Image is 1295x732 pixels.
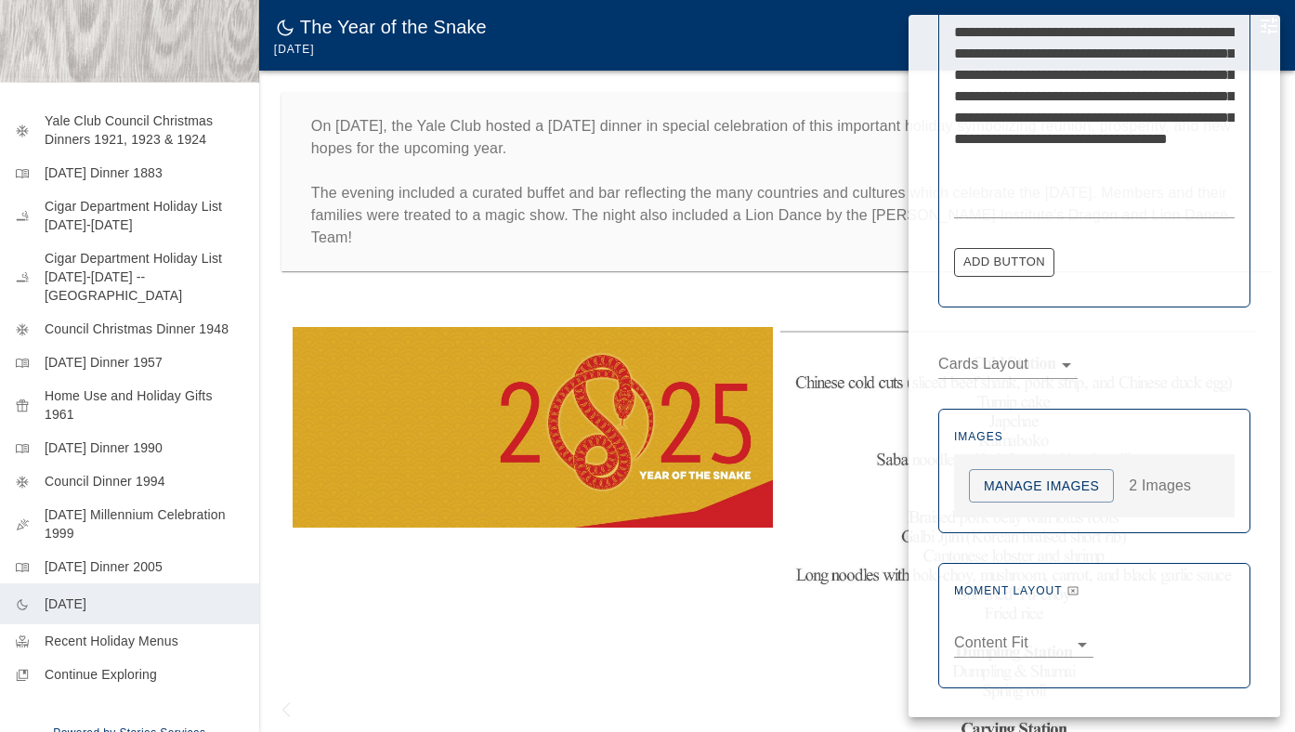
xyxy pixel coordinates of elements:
button: Add Button [954,248,1054,277]
button: Remove Moment Layout [1063,581,1083,601]
span: Images [954,430,1003,443]
p: 2 Images [1129,475,1191,497]
button: Manage Images [969,469,1114,503]
span: Moment Layout [954,584,1063,597]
